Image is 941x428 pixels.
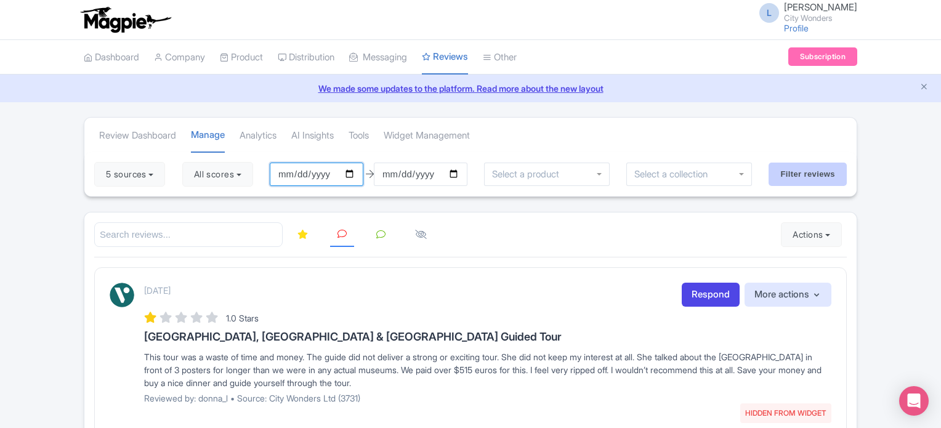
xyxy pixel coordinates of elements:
p: [DATE] [144,284,171,297]
button: All scores [182,162,253,187]
input: Select a collection [634,169,716,180]
a: Dashboard [84,41,139,75]
p: Reviewed by: donna_l • Source: City Wonders Ltd (3731) [144,392,831,405]
button: Actions [781,222,842,247]
button: 5 sources [94,162,165,187]
a: Tools [349,119,369,153]
div: Open Intercom Messenger [899,386,929,416]
a: Widget Management [384,119,470,153]
span: 1.0 Stars [226,313,259,323]
a: L [PERSON_NAME] City Wonders [752,2,857,22]
a: Other [483,41,517,75]
span: L [759,3,779,23]
a: Distribution [278,41,334,75]
input: Filter reviews [769,163,847,186]
button: Close announcement [919,81,929,95]
a: Manage [191,118,225,153]
span: [PERSON_NAME] [784,1,857,13]
img: logo-ab69f6fb50320c5b225c76a69d11143b.png [78,6,173,33]
a: Analytics [240,119,277,153]
h3: [GEOGRAPHIC_DATA], [GEOGRAPHIC_DATA] & [GEOGRAPHIC_DATA] Guided Tour [144,331,831,343]
input: Select a product [492,169,566,180]
a: Respond [682,283,740,307]
small: City Wonders [784,14,857,22]
a: Profile [784,23,809,33]
a: Company [154,41,205,75]
a: Product [220,41,263,75]
a: Review Dashboard [99,119,176,153]
img: Viator Logo [110,283,134,307]
button: More actions [745,283,831,307]
a: Messaging [349,41,407,75]
a: Subscription [788,47,857,66]
input: Search reviews... [94,222,283,248]
a: We made some updates to the platform. Read more about the new layout [7,82,934,95]
span: HIDDEN FROM WIDGET [740,403,831,423]
a: AI Insights [291,119,334,153]
div: This tour was a waste of time and money. The guide did not deliver a strong or exciting tour. She... [144,350,831,389]
a: Reviews [422,40,468,75]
